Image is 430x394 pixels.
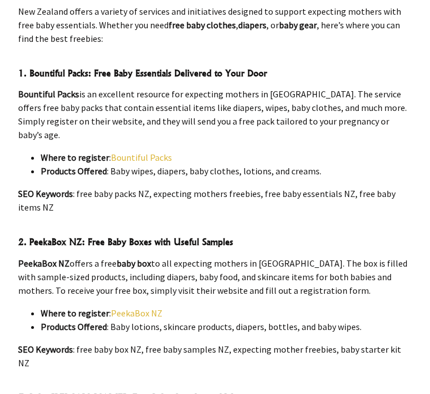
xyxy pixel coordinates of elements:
strong: 2. PeekaBox NZ: Free Baby Boxes with Useful Samples [18,236,233,247]
li: : Baby wipes, diapers, baby clothes, lotions, and creams. [41,164,412,178]
strong: PeekaBox NZ [18,258,70,269]
strong: free baby clothes [169,19,236,31]
p: offers a free to all expecting mothers in [GEOGRAPHIC_DATA]. The box is filled with sample-sized ... [18,256,412,297]
strong: Where to register [41,307,109,319]
strong: Products Offered [41,321,107,332]
strong: Where to register [41,152,109,163]
li: : [41,151,412,164]
li: : Baby lotions, skincare products, diapers, bottles, and baby wipes. [41,320,412,333]
strong: Products Offered [41,165,107,177]
strong: baby box [117,258,151,269]
li: : [41,306,412,320]
a: Bountiful Packs [111,152,172,163]
a: PeekaBox NZ [111,307,162,319]
strong: baby gear [279,19,317,31]
p: New Zealand offers a variety of services and initiatives designed to support expecting mothers wi... [18,5,412,45]
strong: diapers [238,19,266,31]
strong: 1. Bountiful Packs: Free Baby Essentials Delivered to Your Door [18,67,267,79]
strong: SEO Keywords [18,344,73,355]
strong: Bountiful Packs [18,88,79,100]
p: : free baby packs NZ, expecting mothers freebies, free baby essentials NZ, free baby items NZ [18,187,412,214]
strong: SEO Keywords [18,188,73,199]
p: : free baby box NZ, free baby samples NZ, expecting mother freebies, baby starter kit NZ [18,342,412,370]
p: is an excellent resource for expecting mothers in [GEOGRAPHIC_DATA]. The service offers free baby... [18,87,412,142]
